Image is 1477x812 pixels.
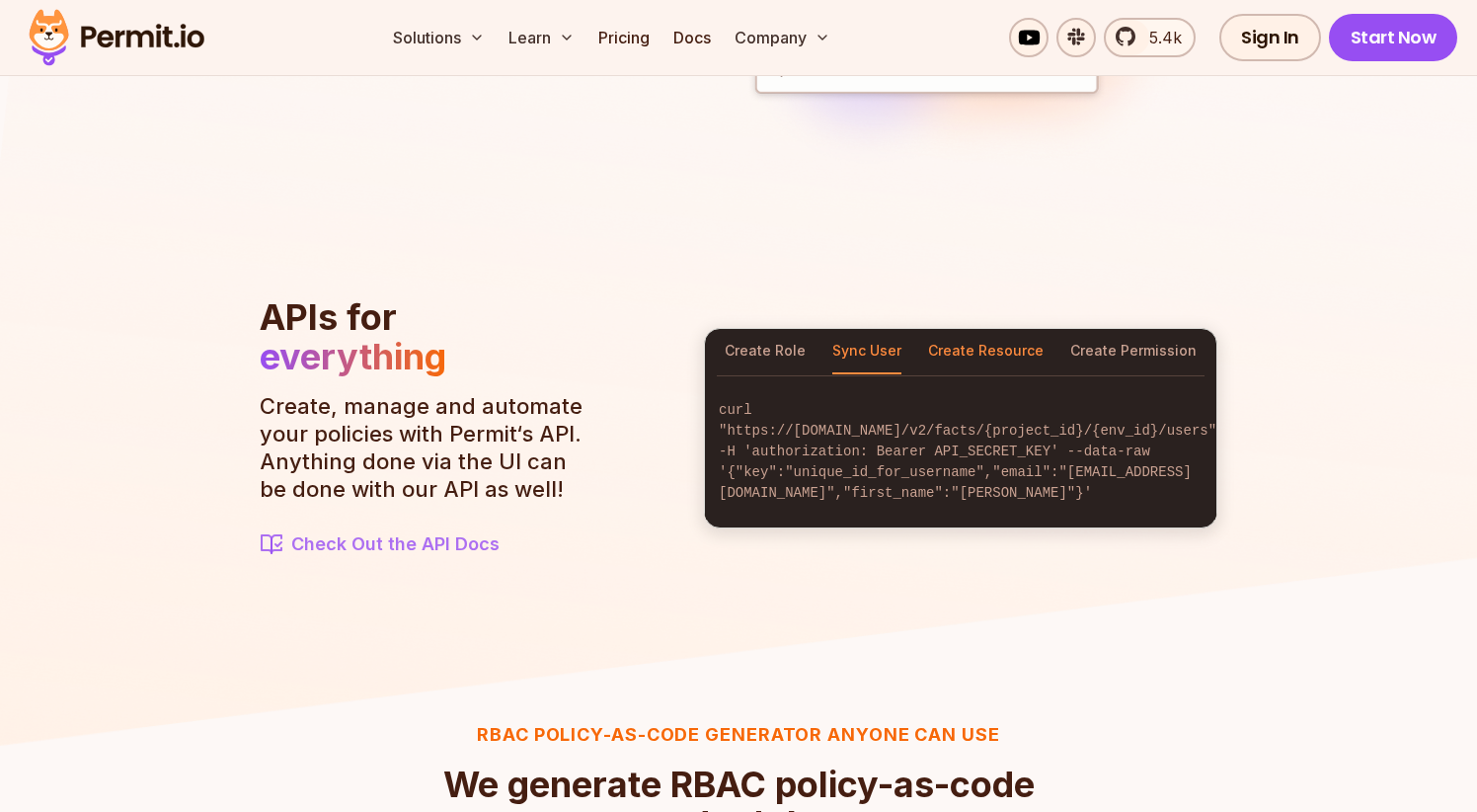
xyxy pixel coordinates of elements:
[385,18,493,57] button: Solutions
[832,329,901,374] button: Sync User
[443,765,1035,804] span: We generate RBAC policy-as-code
[1070,329,1197,374] button: Create Permission
[705,384,1216,520] code: curl "https://[DOMAIN_NAME]/v2/facts/{project_id}/{env_id}/users" -H 'authorization: Bearer API_S...
[260,295,397,339] span: APIs for
[260,530,595,558] a: Check Out the API Docs
[727,18,838,57] button: Company
[20,4,213,71] img: Permit logo
[1329,14,1458,61] a: Start Now
[1219,14,1321,61] a: Sign In
[260,392,595,503] p: Create, manage and automate your policies with Permit‘s API. Anything done via the UI can be done...
[443,721,1035,749] h3: RBAC Policy-as-code generator anyone can use
[260,335,446,378] span: everything
[928,329,1044,374] button: Create Resource
[665,18,719,57] a: Docs
[725,329,806,374] button: Create Role
[291,530,500,558] span: Check Out the API Docs
[1137,26,1182,49] span: 5.4k
[590,18,658,57] a: Pricing
[1104,18,1196,57] a: 5.4k
[501,18,583,57] button: Learn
